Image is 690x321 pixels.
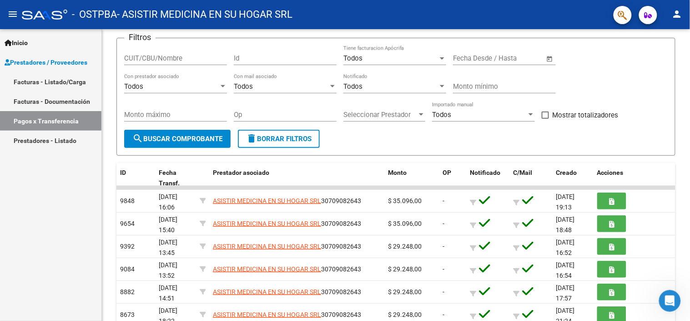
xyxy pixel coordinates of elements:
[388,169,407,176] span: Monto
[159,216,177,234] span: [DATE] 15:40
[343,111,417,119] span: Seleccionar Prestador
[155,163,196,193] datatable-header-cell: Fecha Transf.
[439,163,466,193] datatable-header-cell: OP
[553,163,594,193] datatable-header-cell: Creado
[213,265,361,273] span: 30709082643
[120,243,135,250] span: 9392
[556,216,575,234] span: [DATE] 18:48
[443,243,444,250] span: -
[213,197,361,204] span: 30709082643
[498,54,542,62] input: Fecha fin
[246,133,257,144] mat-icon: delete
[213,311,321,318] span: ASISTIR MEDICINA EN SU HOGAR SRL
[5,57,87,67] span: Prestadores / Proveedores
[246,135,312,143] span: Borrar Filtros
[120,288,135,296] span: 8882
[213,220,361,227] span: 30709082643
[443,169,451,176] span: OP
[659,290,681,312] iframe: Intercom live chat
[7,9,18,20] mat-icon: menu
[159,169,180,187] span: Fecha Transf.
[443,288,444,296] span: -
[470,169,500,176] span: Notificado
[388,311,422,318] span: $ 29.248,00
[238,130,320,148] button: Borrar Filtros
[443,220,444,227] span: -
[124,31,156,44] h3: Filtros
[120,311,135,318] span: 8673
[5,38,28,48] span: Inicio
[120,169,126,176] span: ID
[388,197,422,204] span: $ 35.096,00
[556,169,577,176] span: Creado
[432,111,451,119] span: Todos
[343,54,363,62] span: Todos
[513,169,532,176] span: C/Mail
[159,193,177,211] span: [DATE] 16:06
[556,193,575,211] span: [DATE] 19:13
[388,265,422,273] span: $ 29.248,00
[672,9,683,20] mat-icon: person
[213,243,321,250] span: ASISTIR MEDICINA EN SU HOGAR SRL
[545,54,555,64] button: Open calendar
[159,239,177,256] span: [DATE] 13:45
[120,265,135,273] span: 9084
[384,163,439,193] datatable-header-cell: Monto
[343,82,363,91] span: Todos
[72,5,117,25] span: - OSTPBA
[124,82,143,91] span: Todos
[597,169,624,176] span: Acciones
[213,311,361,318] span: 30709082643
[213,169,269,176] span: Prestador asociado
[556,239,575,256] span: [DATE] 16:52
[213,265,321,273] span: ASISTIR MEDICINA EN SU HOGAR SRL
[443,265,444,273] span: -
[443,311,444,318] span: -
[213,288,361,296] span: 30709082643
[553,110,619,121] span: Mostrar totalizadores
[234,82,253,91] span: Todos
[388,288,422,296] span: $ 29.248,00
[388,243,422,250] span: $ 29.248,00
[159,284,177,302] span: [DATE] 14:51
[594,163,675,193] datatable-header-cell: Acciones
[116,163,155,193] datatable-header-cell: ID
[117,5,292,25] span: - ASISTIR MEDICINA EN SU HOGAR SRL
[209,163,384,193] datatable-header-cell: Prestador asociado
[509,163,553,193] datatable-header-cell: C/Mail
[159,261,177,279] span: [DATE] 13:52
[120,197,135,204] span: 9848
[132,133,143,144] mat-icon: search
[466,163,509,193] datatable-header-cell: Notificado
[443,197,444,204] span: -
[388,220,422,227] span: $ 35.096,00
[453,54,490,62] input: Fecha inicio
[213,197,321,204] span: ASISTIR MEDICINA EN SU HOGAR SRL
[556,261,575,279] span: [DATE] 16:54
[132,135,222,143] span: Buscar Comprobante
[120,220,135,227] span: 9654
[213,220,321,227] span: ASISTIR MEDICINA EN SU HOGAR SRL
[124,130,231,148] button: Buscar Comprobante
[556,284,575,302] span: [DATE] 17:57
[213,243,361,250] span: 30709082643
[213,288,321,296] span: ASISTIR MEDICINA EN SU HOGAR SRL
